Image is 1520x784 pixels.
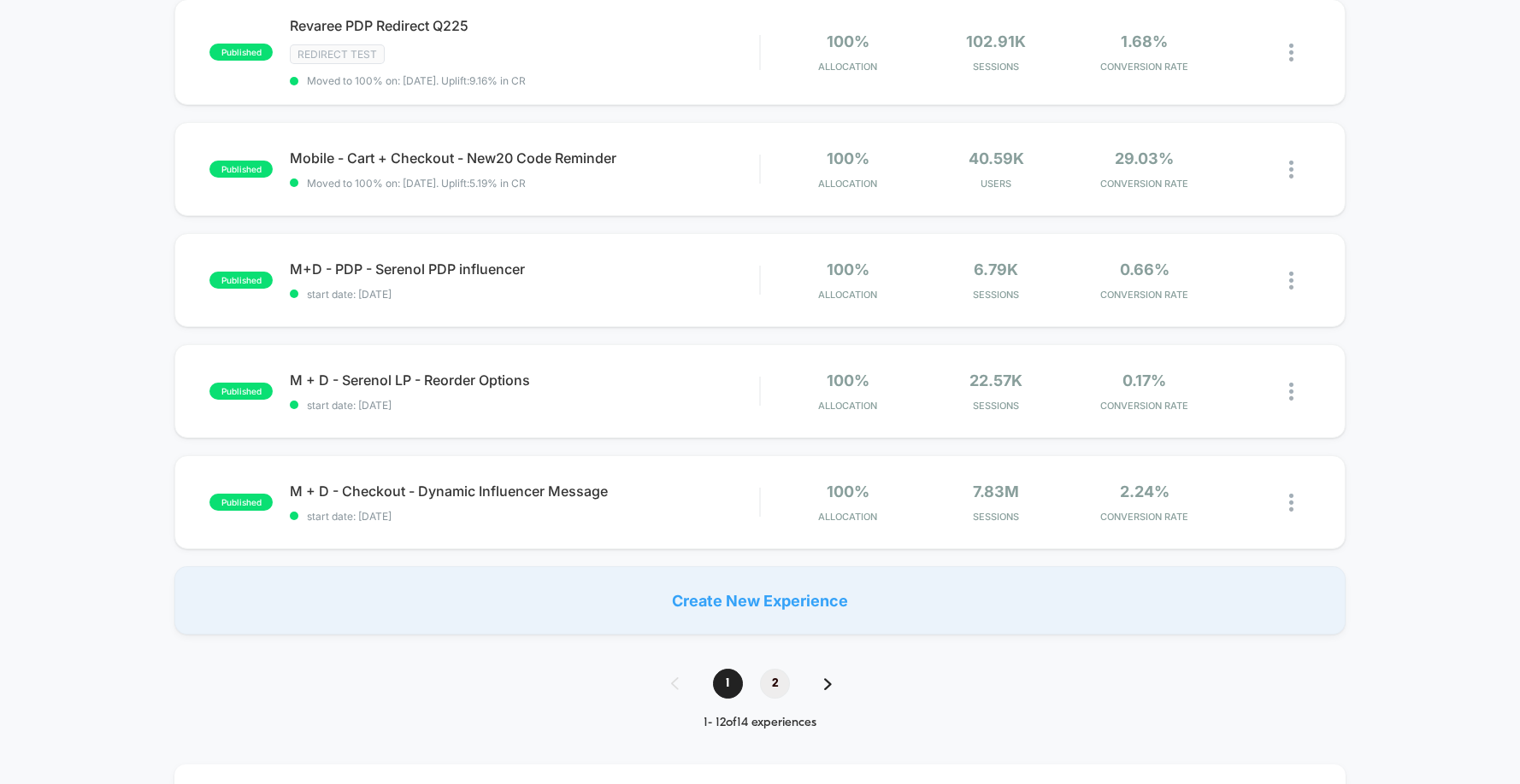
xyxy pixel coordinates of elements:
span: 100% [827,32,869,50]
span: 100% [827,260,869,278]
span: Sessions [926,400,1066,412]
span: 1 [713,669,743,699]
span: Revaree PDP Redirect Q225 [290,17,759,34]
div: 1 - 12 of 14 experiences [654,716,866,730]
img: close [1289,161,1293,178]
span: M+D - PDP - Serenol PDP influencer [290,260,759,278]
span: Allocation [818,400,877,412]
span: CONVERSION RATE [1075,61,1215,73]
span: 7.83M [973,483,1019,500]
span: 0.66% [1120,260,1169,278]
span: published [209,272,273,289]
span: start date: [DATE] [290,288,759,301]
span: Sessions [926,511,1066,523]
div: Create New Experience [174,566,1345,635]
span: Sessions [926,289,1066,301]
span: published [209,383,273,400]
img: close [1289,272,1293,290]
img: close [1289,44,1293,61]
span: 2.24% [1120,483,1169,500]
span: 6.79k [974,260,1018,278]
span: Allocation [818,61,877,73]
span: M + D - Serenol LP - Reorder Options [290,372,759,389]
img: close [1289,494,1293,512]
span: Moved to 100% on: [DATE] . Uplift: 5.19% in CR [307,177,526,190]
span: Allocation [818,289,877,301]
span: 100% [827,372,869,389]
span: published [209,161,273,178]
span: start date: [DATE] [290,510,759,523]
span: Sessions [926,61,1066,73]
span: M + D - Checkout - Dynamic Influencer Message [290,483,759,500]
span: published [209,494,273,511]
span: Users [926,178,1066,190]
span: 0.17% [1122,372,1166,389]
span: Mobile - Cart + Checkout - New20 Code Reminder [290,149,759,167]
span: published [209,44,273,61]
span: Redirect Test [290,44,385,64]
span: 2 [760,669,790,699]
span: CONVERSION RATE [1075,178,1215,190]
span: 100% [827,483,869,500]
span: Allocation [818,178,877,190]
span: 100% [827,149,869,167]
span: 40.59k [969,149,1024,167]
span: Moved to 100% on: [DATE] . Uplift: 9.16% in CR [307,74,526,87]
span: CONVERSION RATE [1075,289,1215,301]
span: 22.57k [969,372,1022,389]
img: close [1289,383,1293,401]
span: CONVERSION RATE [1075,511,1215,523]
span: 102.91k [966,32,1026,50]
span: start date: [DATE] [290,399,759,412]
span: 1.68% [1121,32,1168,50]
span: 29.03% [1115,149,1174,167]
img: pagination forward [824,678,832,690]
span: CONVERSION RATE [1075,400,1215,412]
span: Allocation [818,511,877,523]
